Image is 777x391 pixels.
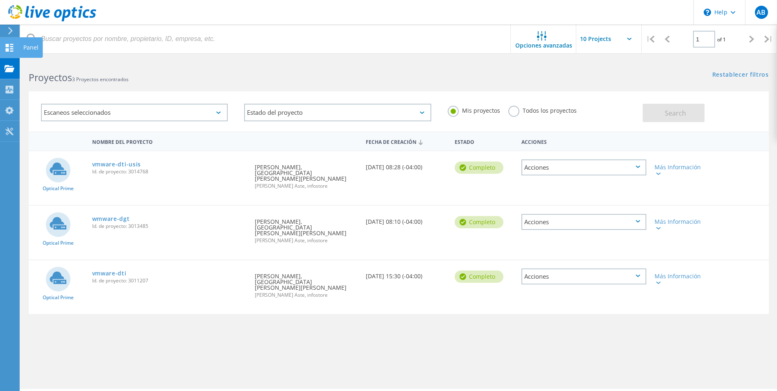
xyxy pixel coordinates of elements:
span: Search [665,109,686,118]
span: 3 Proyectos encontrados [72,76,129,83]
div: completo [455,271,503,283]
span: of 1 [717,36,726,43]
div: Más Información [655,273,706,285]
span: Optical Prime [43,186,74,191]
div: Nombre del proyecto [88,134,251,149]
span: AB [757,9,766,16]
div: [DATE] 08:28 (-04:00) [362,151,451,178]
span: [PERSON_NAME] Aste, infostore [255,184,358,189]
span: Id. de proyecto: 3013485 [92,224,247,229]
span: [PERSON_NAME] Aste, infostore [255,238,358,243]
span: Optical Prime [43,295,74,300]
div: [DATE] 08:10 (-04:00) [362,206,451,233]
span: Id. de proyecto: 3014768 [92,169,247,174]
div: Fecha de creación [362,134,451,149]
div: Panel [23,45,39,50]
a: vmware-dti [92,271,127,276]
span: Id. de proyecto: 3011207 [92,278,247,283]
div: Acciones [521,268,646,284]
a: Restablecer filtros [712,72,769,79]
b: Proyectos [29,71,72,84]
div: [PERSON_NAME], [GEOGRAPHIC_DATA][PERSON_NAME][PERSON_NAME] [251,151,362,197]
div: [PERSON_NAME], [GEOGRAPHIC_DATA][PERSON_NAME][PERSON_NAME] [251,206,362,251]
div: [PERSON_NAME], [GEOGRAPHIC_DATA][PERSON_NAME][PERSON_NAME] [251,260,362,306]
div: Estado [451,134,517,149]
div: Estado del proyecto [244,104,431,121]
div: Acciones [517,134,650,149]
div: completo [455,161,503,174]
span: Optical Prime [43,241,74,246]
button: Search [643,104,705,122]
span: [PERSON_NAME] Aste, infostore [255,293,358,298]
label: Mis proyectos [448,106,500,114]
label: Todos los proyectos [508,106,577,114]
div: completo [455,216,503,228]
a: vmware-dti-usis [92,161,141,167]
div: | [760,25,777,54]
a: wmware-dgt [92,216,130,222]
div: Más Información [655,219,706,230]
div: Más Información [655,164,706,176]
div: Acciones [521,214,646,230]
input: Buscar proyectos por nombre, propietario, ID, empresa, etc. [20,25,511,53]
div: Escaneos seleccionados [41,104,228,121]
div: [DATE] 15:30 (-04:00) [362,260,451,287]
span: Opciones avanzadas [515,43,572,48]
div: | [642,25,659,54]
svg: \n [704,9,711,16]
div: Acciones [521,159,646,175]
a: Live Optics Dashboard [8,17,96,23]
